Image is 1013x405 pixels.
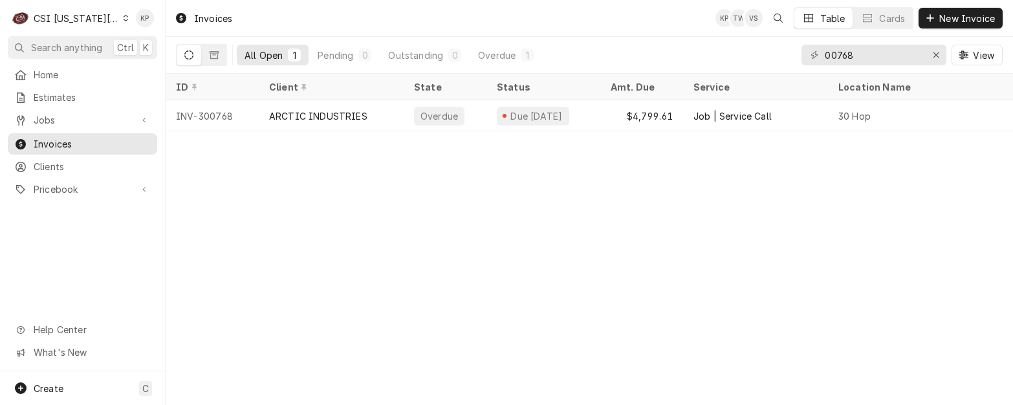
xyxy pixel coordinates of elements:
div: All Open [245,49,283,62]
div: VS [745,9,763,27]
div: Vicky Stuesse's Avatar [745,9,763,27]
span: Search anything [31,41,102,54]
a: Go to Pricebook [8,179,157,200]
span: Create [34,383,63,394]
span: C [142,382,149,395]
div: Client [269,80,391,94]
span: Jobs [34,113,131,127]
div: CSI [US_STATE][GEOGRAPHIC_DATA] [34,12,119,25]
div: Overdue [478,49,516,62]
button: New Invoice [919,8,1003,28]
span: K [143,41,149,54]
div: Service [693,80,815,94]
div: Table [820,12,845,25]
div: 1 [290,49,298,62]
button: Search anythingCtrlK [8,36,157,59]
div: Kym Parson's Avatar [715,9,734,27]
a: Clients [8,156,157,177]
a: Invoices [8,133,157,155]
div: Outstanding [388,49,443,62]
div: Status [497,80,587,94]
div: Overdue [419,109,459,123]
div: ID [176,80,246,94]
div: Cards [879,12,905,25]
div: 0 [361,49,369,62]
div: $4,799.61 [600,100,683,131]
a: Go to Jobs [8,109,157,131]
div: ARCTIC INDUSTRIES [269,109,367,123]
a: Estimates [8,87,157,108]
span: New Invoice [937,12,997,25]
span: Estimates [34,91,151,104]
div: Pending [318,49,353,62]
span: Help Center [34,323,149,336]
div: Kym Parson's Avatar [136,9,154,27]
span: Home [34,68,151,82]
a: Home [8,64,157,85]
div: Due [DATE] [509,109,564,123]
div: Amt. Due [611,80,670,94]
div: Location Name [838,80,1001,94]
input: Keyword search [825,45,922,65]
span: What's New [34,345,149,359]
span: Clients [34,160,151,173]
div: 1 [523,49,531,62]
div: 30 Hop [838,109,871,123]
button: Open search [768,8,789,28]
div: State [414,80,476,94]
div: 0 [451,49,459,62]
div: KP [136,9,154,27]
div: INV-300768 [166,100,259,131]
div: KP [715,9,734,27]
span: Invoices [34,137,151,151]
div: TW [730,9,748,27]
div: Job | Service Call [693,109,772,123]
div: Tori Warrick's Avatar [730,9,748,27]
span: View [970,49,997,62]
span: Pricebook [34,182,131,196]
div: C [12,9,30,27]
span: Ctrl [117,41,134,54]
a: Go to What's New [8,342,157,363]
button: View [952,45,1003,65]
div: CSI Kansas City's Avatar [12,9,30,27]
a: Go to Help Center [8,319,157,340]
button: Erase input [926,45,946,65]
